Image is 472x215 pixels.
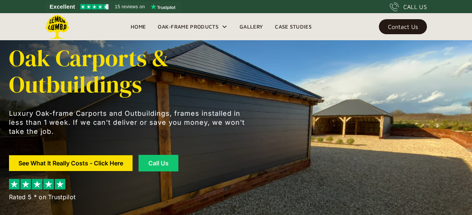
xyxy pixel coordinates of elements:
[50,2,75,11] span: Excellent
[148,160,169,166] div: Call Us
[390,2,427,11] a: CALL US
[152,13,234,40] div: Oak-Frame Products
[9,109,249,136] p: Luxury Oak-frame Carports and Outbuildings, frames installed in less than 1 week. If we can't del...
[388,24,418,29] div: Contact Us
[403,2,427,11] div: CALL US
[158,22,219,31] div: Oak-Frame Products
[9,45,249,98] h1: Oak Carports & Outbuildings
[80,4,109,9] img: Trustpilot 4.5 stars
[9,155,133,171] a: See What It Really Costs - Click Here
[151,4,175,10] img: Trustpilot logo
[379,19,427,34] a: Contact Us
[9,192,75,201] div: Rated 5 * on Trustpilot
[125,21,152,32] a: Home
[269,21,318,32] a: Case Studies
[115,2,145,11] span: 15 reviews on
[234,21,269,32] a: Gallery
[45,2,181,12] a: See Lemon Lumba reviews on Trustpilot
[139,155,178,171] a: Call Us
